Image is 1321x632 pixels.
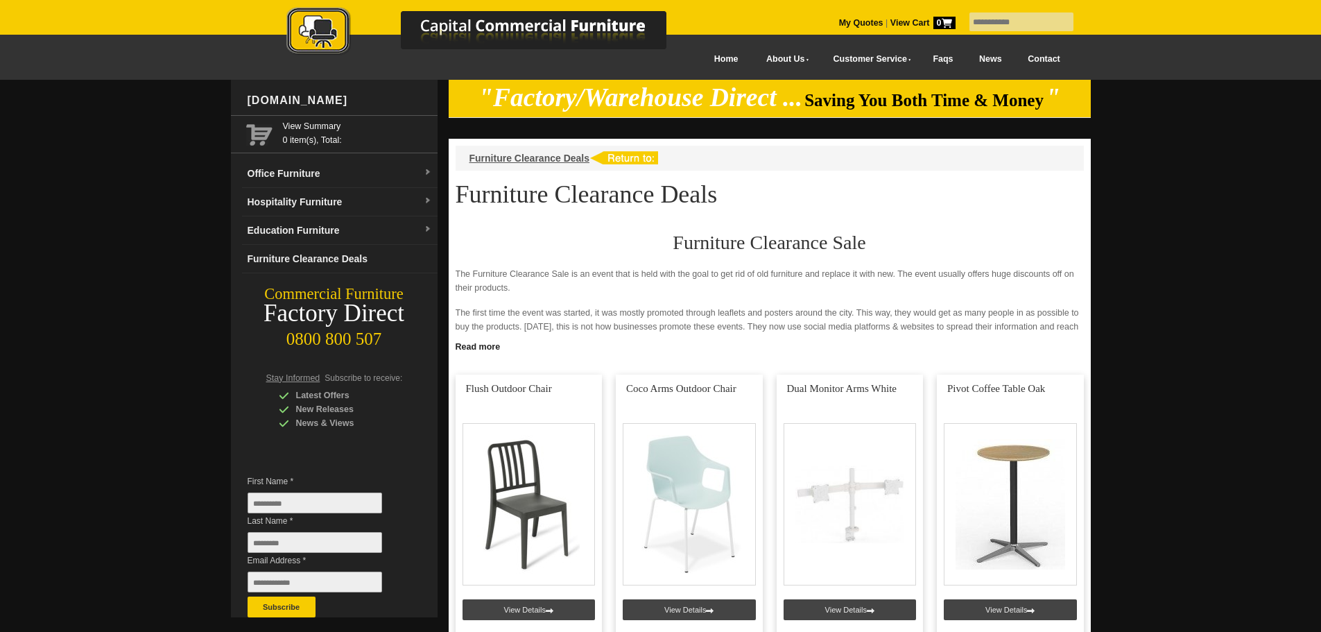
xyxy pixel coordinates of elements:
span: 0 [933,17,956,29]
div: Factory Direct [231,304,438,323]
em: " [1046,83,1060,112]
img: dropdown [424,197,432,205]
span: Last Name * [248,514,403,528]
a: Contact [1015,44,1073,75]
img: Capital Commercial Furniture Logo [248,7,734,58]
img: dropdown [424,169,432,177]
input: First Name * [248,493,382,513]
p: The Furniture Clearance Sale is an event that is held with the goal to get rid of old furniture a... [456,267,1084,295]
h2: Furniture Clearance Sale [456,232,1084,253]
a: My Quotes [839,18,883,28]
a: Furniture Clearance Deals [469,153,590,164]
div: [DOMAIN_NAME] [242,80,438,121]
a: Hospitality Furnituredropdown [242,188,438,216]
a: View Cart0 [888,18,955,28]
span: Saving You Both Time & Money [804,91,1044,110]
div: Commercial Furniture [231,284,438,304]
a: Office Furnituredropdown [242,160,438,188]
a: News [966,44,1015,75]
img: return to [589,151,658,164]
span: Subscribe to receive: [325,373,402,383]
div: News & Views [279,416,411,430]
a: Furniture Clearance Deals [242,245,438,273]
a: About Us [751,44,818,75]
span: Stay Informed [266,373,320,383]
a: View Summary [283,119,432,133]
div: New Releases [279,402,411,416]
a: Click to read more [449,336,1091,354]
a: Capital Commercial Furniture Logo [248,7,734,62]
a: Education Furnituredropdown [242,216,438,245]
button: Subscribe [248,597,316,617]
span: First Name * [248,475,403,488]
p: The first time the event was started, it was mostly promoted through leaflets and posters around ... [456,306,1084,348]
a: Customer Service [818,44,919,75]
input: Last Name * [248,532,382,553]
span: 0 item(s), Total: [283,119,432,145]
strong: View Cart [890,18,956,28]
span: Email Address * [248,554,403,567]
input: Email Address * [248,572,382,592]
a: Faqs [920,44,967,75]
div: 0800 800 507 [231,323,438,349]
em: "Factory/Warehouse Direct ... [478,83,802,112]
div: Latest Offers [279,388,411,402]
h1: Furniture Clearance Deals [456,181,1084,207]
img: dropdown [424,225,432,234]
